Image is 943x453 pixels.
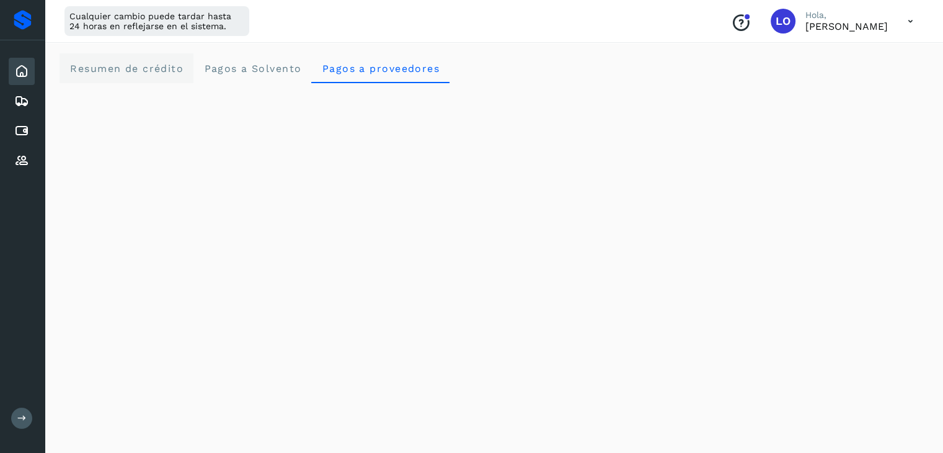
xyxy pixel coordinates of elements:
[321,63,440,74] span: Pagos a proveedores
[69,63,184,74] span: Resumen de crédito
[203,63,301,74] span: Pagos a Solvento
[64,6,249,36] div: Cualquier cambio puede tardar hasta 24 horas en reflejarse en el sistema.
[9,147,35,174] div: Proveedores
[9,87,35,115] div: Embarques
[805,10,888,20] p: Hola,
[9,58,35,85] div: Inicio
[9,117,35,145] div: Cuentas por pagar
[805,20,888,32] p: Luis Ocon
